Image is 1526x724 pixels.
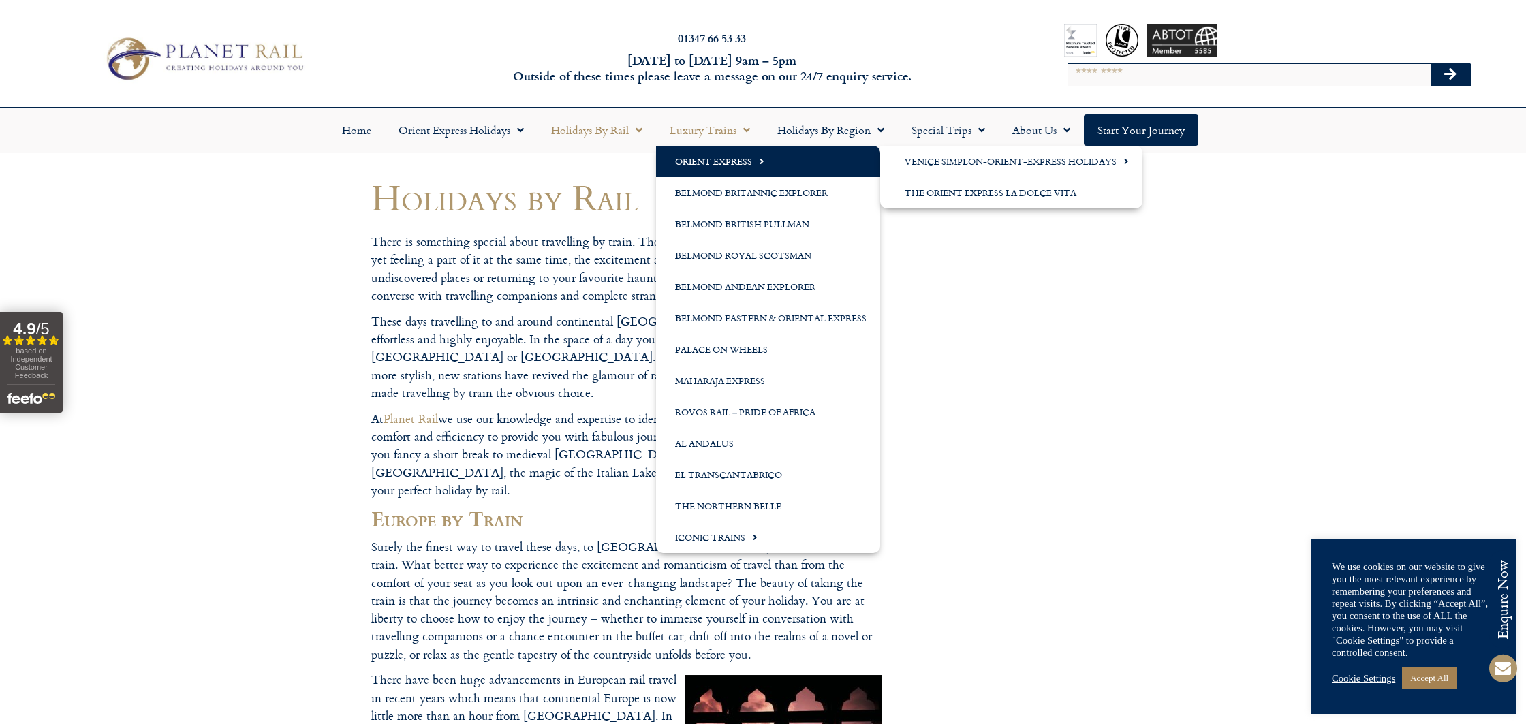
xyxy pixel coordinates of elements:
a: Belmond Britannic Explorer [656,177,880,208]
a: 01347 66 53 33 [678,30,746,46]
a: Luxury Trains [656,114,764,146]
a: Home [328,114,385,146]
ul: Orient Express [880,146,1142,208]
a: About Us [999,114,1084,146]
h6: [DATE] to [DATE] 9am – 5pm Outside of these times please leave a message on our 24/7 enquiry serv... [410,52,1014,84]
a: The Orient Express La Dolce Vita [880,177,1142,208]
a: Maharaja Express [656,365,880,396]
a: Belmond Royal Scotsman [656,240,880,271]
p: Surely the finest way to travel these days, to [GEOGRAPHIC_DATA] and beyond, is on board a train.... [371,538,882,663]
p: There is something special about travelling by train. The sense of moving through the countryside... [371,233,882,304]
img: Planet Rail Train Holidays Logo [98,33,309,84]
h1: Holidays by Rail [371,177,882,217]
a: Accept All [1402,667,1457,689]
a: Venice Simplon-Orient-Express Holidays [880,146,1142,177]
a: Cookie Settings [1332,672,1395,684]
a: Orient Express Holidays [385,114,538,146]
p: At we use our knowledge and expertise to identify the ideal combination of speed, value, comfort ... [371,410,882,499]
a: Rovos Rail – Pride of Africa [656,396,880,428]
a: The Northern Belle [656,490,880,522]
a: Holidays by Region [764,114,898,146]
a: El Transcantabrico [656,459,880,490]
nav: Menu [7,114,1519,146]
a: Planet Rail [384,409,438,428]
a: Belmond Eastern & Oriental Express [656,302,880,334]
a: Belmond Andean Explorer [656,271,880,302]
div: We use cookies on our website to give you the most relevant experience by remembering your prefer... [1332,561,1495,659]
a: Special Trips [898,114,999,146]
ul: Luxury Trains [656,146,880,553]
a: Start your Journey [1084,114,1198,146]
a: Orient Express [656,146,880,177]
h2: Europe by Train [371,507,882,531]
a: Holidays by Rail [538,114,656,146]
a: Iconic Trains [656,522,880,553]
a: Palace on Wheels [656,334,880,365]
a: Al Andalus [656,428,880,459]
a: Belmond British Pullman [656,208,880,240]
button: Search [1431,64,1470,86]
p: These days travelling to and around continental [GEOGRAPHIC_DATA] by train is exciting, effortles... [371,313,882,402]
